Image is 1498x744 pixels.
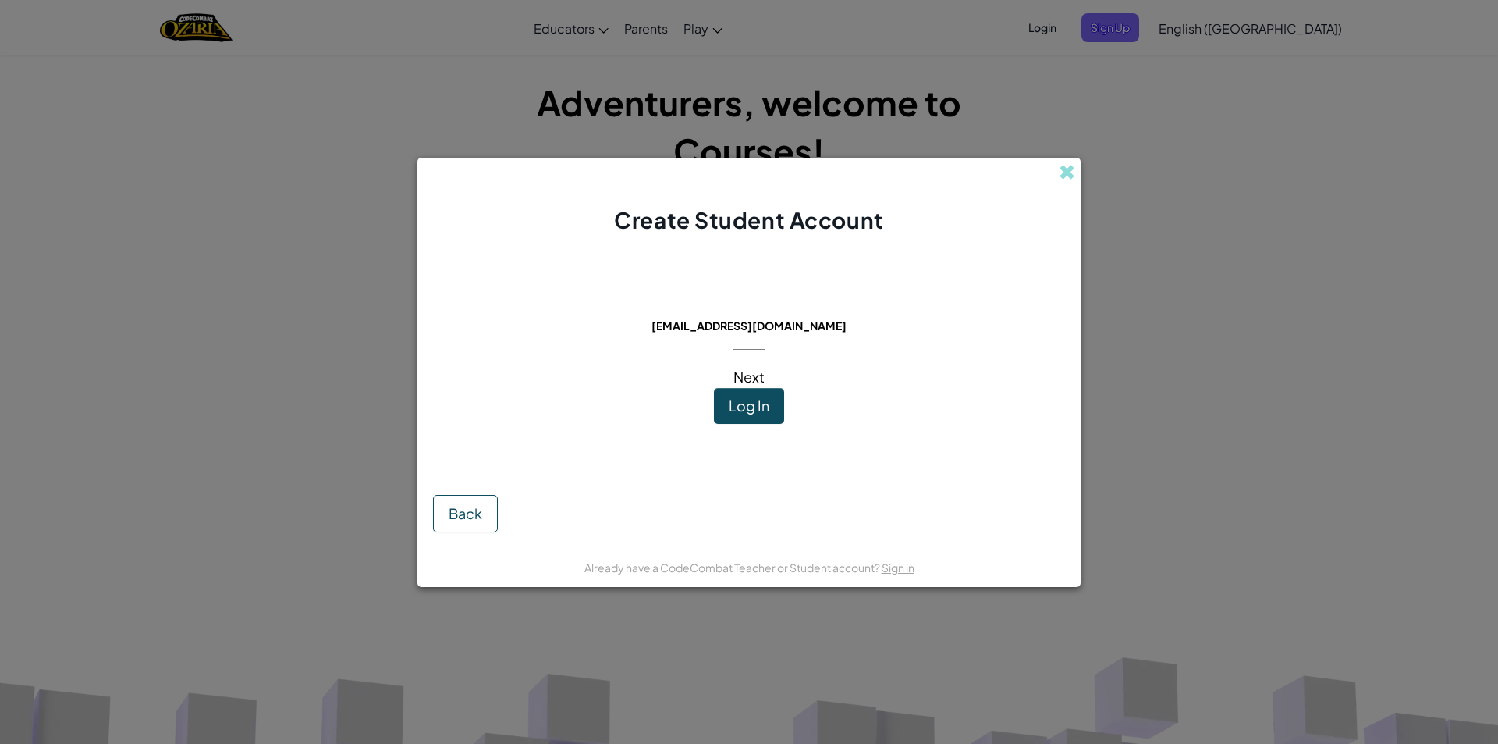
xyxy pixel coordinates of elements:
[449,504,482,522] span: Back
[714,388,784,424] button: Log In
[882,561,914,575] a: Sign in
[729,397,769,415] span: Log In
[584,561,882,575] span: Already have a CodeCombat Teacher or Student account?
[639,297,860,315] span: This email is already in use:
[733,368,765,386] span: Next
[433,495,498,532] button: Back
[651,319,847,333] span: [EMAIL_ADDRESS][DOMAIN_NAME]
[614,206,883,233] span: Create Student Account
